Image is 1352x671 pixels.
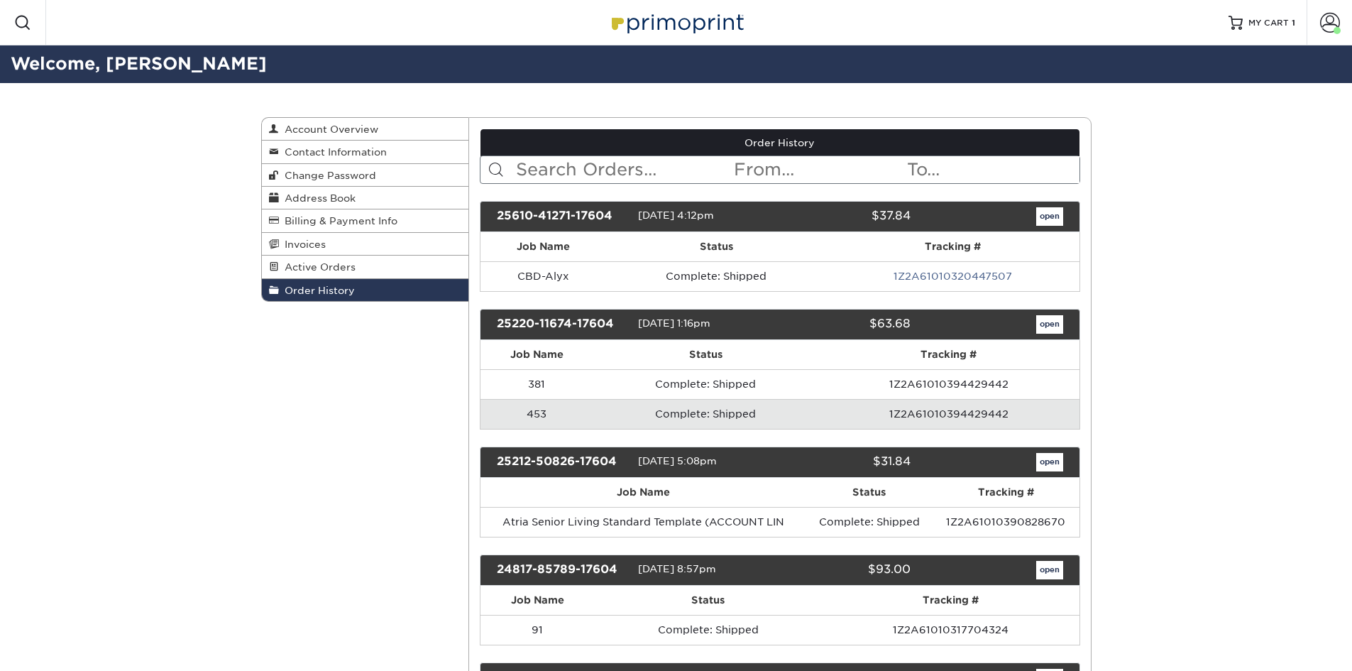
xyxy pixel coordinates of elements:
[826,232,1079,261] th: Tracking #
[279,146,387,158] span: Contact Information
[933,478,1079,507] th: Tracking #
[262,209,469,232] a: Billing & Payment Info
[818,369,1079,399] td: 1Z2A61010394429442
[606,232,825,261] th: Status
[732,156,906,183] input: From...
[906,156,1079,183] input: To...
[1292,18,1295,28] span: 1
[262,118,469,141] a: Account Overview
[1036,315,1063,334] a: open
[818,340,1079,369] th: Tracking #
[262,187,469,209] a: Address Book
[262,164,469,187] a: Change Password
[606,261,825,291] td: Complete: Shipped
[638,455,717,467] span: [DATE] 5:08pm
[822,615,1079,645] td: 1Z2A61010317704324
[593,369,818,399] td: Complete: Shipped
[279,261,356,273] span: Active Orders
[593,399,818,429] td: Complete: Shipped
[769,453,921,471] div: $31.84
[894,271,1012,282] a: 1Z2A61010320447507
[480,232,606,261] th: Job Name
[480,478,806,507] th: Job Name
[279,124,378,135] span: Account Overview
[480,340,593,369] th: Job Name
[279,285,355,296] span: Order History
[1248,17,1289,29] span: MY CART
[262,233,469,256] a: Invoices
[279,239,326,250] span: Invoices
[480,399,593,429] td: 453
[769,207,921,226] div: $37.84
[480,507,806,537] td: Atria Senior Living Standard Template (ACCOUNT LIN
[818,399,1079,429] td: 1Z2A61010394429442
[486,561,638,579] div: 24817-85789-17604
[279,192,356,204] span: Address Book
[638,209,714,221] span: [DATE] 4:12pm
[480,369,593,399] td: 381
[594,586,822,615] th: Status
[806,507,933,537] td: Complete: Shipped
[279,170,376,181] span: Change Password
[638,563,716,574] span: [DATE] 8:57pm
[262,256,469,278] a: Active Orders
[593,340,818,369] th: Status
[480,615,594,645] td: 91
[480,586,594,615] th: Job Name
[262,141,469,163] a: Contact Information
[1036,207,1063,226] a: open
[515,156,732,183] input: Search Orders...
[486,315,638,334] div: 25220-11674-17604
[279,215,397,227] span: Billing & Payment Info
[262,279,469,301] a: Order History
[594,615,822,645] td: Complete: Shipped
[769,561,921,579] div: $93.00
[480,261,606,291] td: CBD-Alyx
[1036,561,1063,579] a: open
[933,507,1079,537] td: 1Z2A61010390828670
[1036,453,1063,471] a: open
[486,453,638,471] div: 25212-50826-17604
[605,7,747,38] img: Primoprint
[486,207,638,226] div: 25610-41271-17604
[480,129,1079,156] a: Order History
[806,478,933,507] th: Status
[822,586,1079,615] th: Tracking #
[769,315,921,334] div: $63.68
[638,317,710,329] span: [DATE] 1:16pm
